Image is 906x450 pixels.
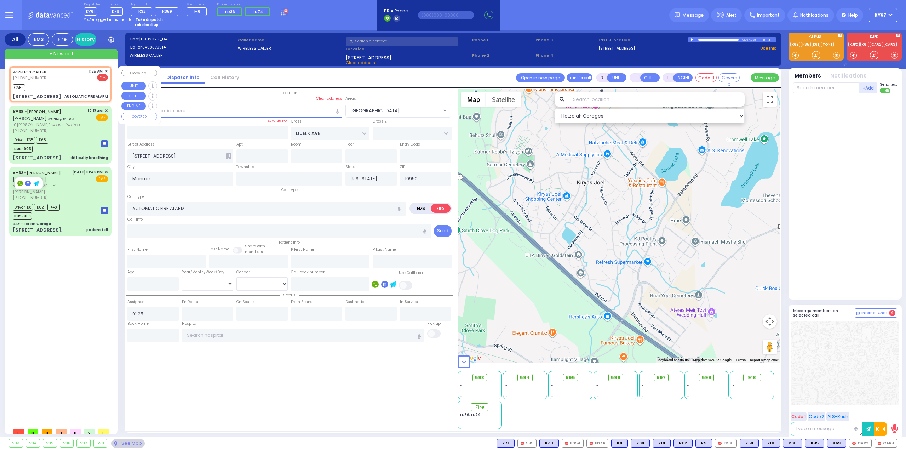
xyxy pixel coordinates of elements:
[345,299,367,305] label: Destination
[70,429,81,434] span: 0
[762,439,780,448] div: BLS
[460,383,462,388] span: -
[400,164,405,170] label: ZIP
[127,194,144,200] label: Call Type
[715,439,737,448] div: FD30
[399,270,423,276] label: Use Callback
[642,388,644,393] span: -
[567,73,592,82] button: Transfer call
[291,269,325,275] label: Call back number
[878,442,881,445] img: red-radio-icon.svg
[861,311,888,315] span: Internal Chat
[13,75,48,81] span: [PHONE_NUMBER]
[26,439,40,447] div: 594
[86,227,108,233] div: patient fell
[345,142,354,147] label: Floor
[607,73,626,82] button: UNIT
[763,314,777,329] button: Map camera controls
[795,72,821,80] button: Members
[127,217,143,222] label: Call Info
[611,374,620,381] span: 596
[70,155,108,160] div: difficulty breathing
[562,439,584,448] div: FD54
[505,388,508,393] span: -
[517,439,537,448] div: 595
[431,204,451,213] label: Fire
[64,94,108,99] div: AUTOMATIC FIRE ALARM
[702,374,711,381] span: 599
[642,383,644,388] span: -
[13,170,61,176] a: [PERSON_NAME]
[418,11,474,19] input: (000)000-00000
[740,439,759,448] div: K58
[475,374,484,381] span: 593
[656,374,666,381] span: 597
[9,439,23,447] div: 593
[516,73,565,82] a: Open in new page
[551,383,553,388] span: -
[13,183,70,195] span: ר' [PERSON_NAME] - ר' [PERSON_NAME]
[88,108,103,114] span: 12:13 AM
[28,11,75,19] img: Logo
[596,383,598,388] span: -
[96,175,108,182] span: EMS
[194,8,200,14] span: M6
[236,142,243,147] label: Apt
[316,96,342,102] label: Clear address
[566,374,575,381] span: 595
[783,439,802,448] div: BLS
[84,7,97,16] span: KY61
[127,247,148,252] label: First Name
[345,104,451,117] span: BLOOMING GROVE
[238,37,344,43] label: Caller name
[642,393,644,399] span: -
[801,42,811,47] a: K35
[101,140,108,147] img: message-box.svg
[505,383,508,388] span: -
[384,8,408,14] span: BRIA Phone
[130,52,235,58] label: WIRELESS CALLER
[793,308,855,318] h5: Message members on selected call
[427,321,441,326] label: Pick up
[134,22,159,28] strong: Take backup
[245,244,265,249] small: Share with
[205,74,245,81] a: Call History
[13,170,27,176] span: KY62 -
[127,104,343,117] input: Search location here
[238,45,344,51] label: WIRELESS CALLER
[225,9,235,15] span: FD36
[94,439,107,447] div: 599
[821,42,834,47] a: TONE
[860,42,869,47] a: K61
[475,404,484,411] span: Fire
[880,87,891,94] label: Turn off text
[121,113,157,120] button: COVERED
[162,8,172,14] span: K359
[97,74,108,81] span: Fire
[783,439,802,448] div: K80
[748,374,756,381] span: 918
[740,439,759,448] div: BLS
[13,109,61,114] a: [PERSON_NAME]
[291,142,302,147] label: Room
[13,137,35,144] span: Driver-K35
[209,246,229,252] label: Last Name
[849,439,872,448] div: CAR2
[139,36,169,42] span: [09112025_04]
[96,114,108,121] span: EMS
[13,227,62,234] div: [STREET_ADDRESS],
[827,439,846,448] div: K69
[749,36,750,44] div: /
[13,177,47,183] span: [PERSON_NAME]
[127,164,135,170] label: City
[138,8,146,14] span: K32
[130,44,235,50] label: Caller:
[182,299,198,305] label: En Route
[121,70,157,76] button: Copy call
[56,429,67,434] span: 1
[673,439,693,448] div: K62
[13,128,48,133] span: [PHONE_NUMBER]
[497,439,515,448] div: K71
[805,439,824,448] div: K35
[236,164,254,170] label: Township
